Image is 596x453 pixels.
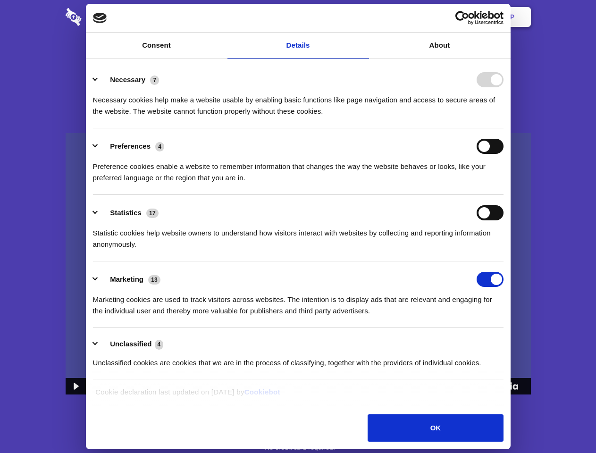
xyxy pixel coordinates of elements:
button: Unclassified (4) [93,338,169,350]
div: Statistic cookies help website owners to understand how visitors interact with websites by collec... [93,220,504,250]
label: Preferences [110,142,151,150]
button: Marketing (13) [93,272,167,287]
button: Preferences (4) [93,139,170,154]
div: Necessary cookies help make a website usable by enabling basic functions like page navigation and... [93,87,504,117]
label: Statistics [110,209,142,217]
a: Pricing [277,2,318,32]
div: Cookie declaration last updated on [DATE] by [88,386,508,405]
label: Marketing [110,275,143,283]
h1: Eliminate Slack Data Loss. [66,42,531,76]
img: Sharesecret [66,133,531,395]
span: 4 [155,340,164,349]
a: Login [428,2,469,32]
h4: Auto-redaction of sensitive data, encrypted data sharing and self-destructing private chats. Shar... [66,86,531,117]
a: Details [227,33,369,59]
a: About [369,33,511,59]
label: Necessary [110,75,145,84]
a: Cookiebot [244,388,280,396]
img: logo [93,13,107,23]
span: 17 [146,209,159,218]
button: Necessary (7) [93,72,165,87]
a: Consent [86,33,227,59]
img: logo-wordmark-white-trans-d4663122ce5f474addd5e946df7df03e33cb6a1c49d2221995e7729f52c070b2.svg [66,8,146,26]
iframe: Drift Widget Chat Controller [549,406,585,442]
div: Unclassified cookies are cookies that we are in the process of classifying, together with the pro... [93,350,504,369]
button: OK [368,414,503,442]
a: Usercentrics Cookiebot - opens in a new window [421,11,504,25]
span: 13 [148,275,160,285]
button: Play Video [66,378,85,394]
div: Preference cookies enable a website to remember information that changes the way the website beha... [93,154,504,184]
div: Marketing cookies are used to track visitors across websites. The intention is to display ads tha... [93,287,504,317]
span: 4 [155,142,164,151]
span: 7 [150,75,159,85]
button: Statistics (17) [93,205,165,220]
a: Contact [383,2,426,32]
